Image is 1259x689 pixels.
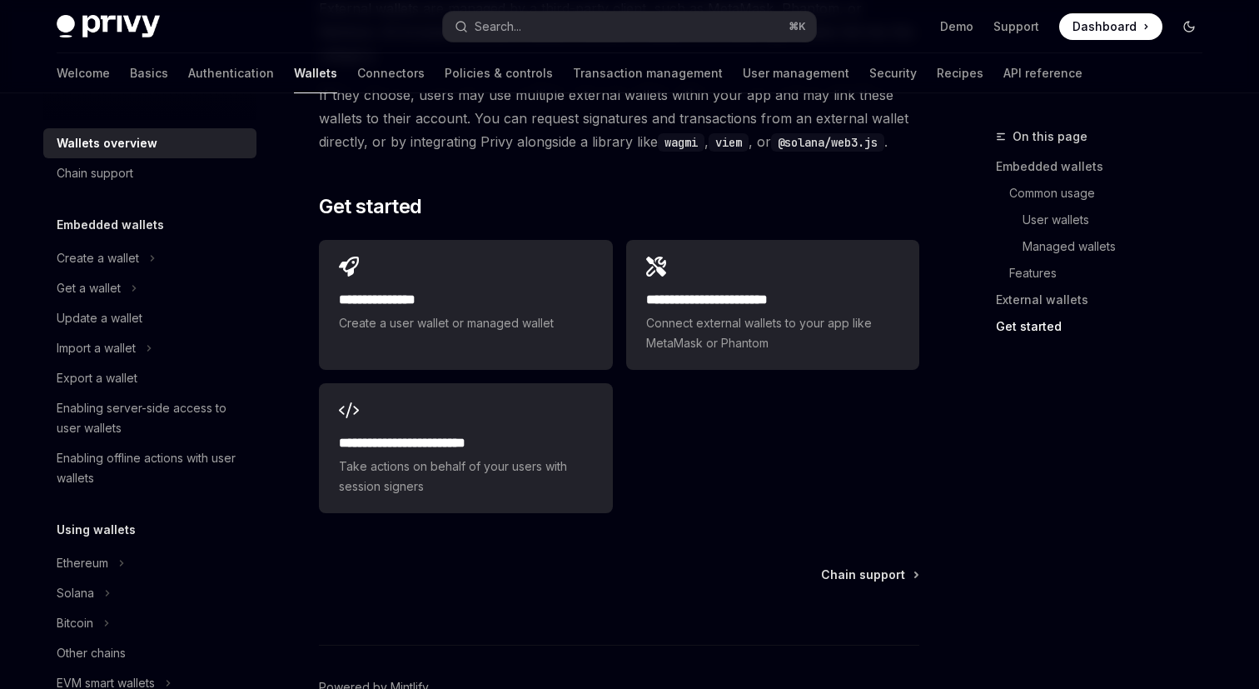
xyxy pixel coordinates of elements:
span: ⌘ K [789,20,806,33]
div: Create a wallet [57,248,139,268]
span: Get started [319,193,421,220]
a: Enabling offline actions with user wallets [43,443,256,493]
a: User management [743,53,849,93]
a: Recipes [937,53,983,93]
div: Other chains [57,643,126,663]
span: On this page [1013,127,1087,147]
a: Common usage [996,180,1216,207]
code: @solana/web3.js [771,133,884,152]
h5: Using wallets [57,520,136,540]
div: Import a wallet [57,338,136,358]
a: Demo [940,18,973,35]
a: Chain support [821,567,918,583]
a: Connectors [357,53,425,93]
a: Enabling server-side access to user wallets [43,393,256,443]
a: User wallets [996,207,1216,233]
div: Chain support [57,163,133,183]
div: Update a wallet [57,308,142,328]
button: Toggle Create a wallet section [43,243,256,273]
div: Search... [475,17,521,37]
a: Policies & controls [445,53,553,93]
a: Features [996,260,1216,287]
code: viem [709,133,749,152]
div: Ethereum [57,553,108,573]
a: Support [993,18,1039,35]
div: Wallets overview [57,133,157,153]
a: Embedded wallets [996,153,1216,180]
a: Dashboard [1059,13,1162,40]
div: Enabling server-side access to user wallets [57,398,246,438]
div: Get a wallet [57,278,121,298]
a: Update a wallet [43,303,256,333]
div: Export a wallet [57,368,137,388]
div: Solana [57,583,94,603]
span: Take actions on behalf of your users with session signers [339,457,592,497]
span: If they choose, users may use multiple external wallets within your app and may link these wallet... [319,83,919,153]
h5: Embedded wallets [57,215,164,235]
a: Basics [130,53,168,93]
span: Connect external wallets to your app like MetaMask or Phantom [646,313,899,353]
a: Chain support [43,158,256,188]
button: Toggle Get a wallet section [43,273,256,303]
a: External wallets [996,287,1216,313]
span: Dashboard [1072,18,1137,35]
button: Open search [443,12,816,42]
a: Export a wallet [43,363,256,393]
div: Enabling offline actions with user wallets [57,448,246,488]
a: Get started [996,313,1216,340]
a: Authentication [188,53,274,93]
button: Toggle Solana section [43,578,256,608]
img: dark logo [57,15,160,38]
a: Transaction management [573,53,723,93]
a: Welcome [57,53,110,93]
a: Wallets [294,53,337,93]
a: Managed wallets [996,233,1216,260]
button: Toggle Import a wallet section [43,333,256,363]
a: API reference [1003,53,1082,93]
button: Toggle dark mode [1176,13,1202,40]
span: Chain support [821,567,905,583]
span: Create a user wallet or managed wallet [339,313,592,333]
a: Security [869,53,917,93]
div: Bitcoin [57,613,93,633]
a: Wallets overview [43,128,256,158]
a: Other chains [43,638,256,668]
button: Toggle Bitcoin section [43,608,256,638]
code: wagmi [658,133,704,152]
button: Toggle Ethereum section [43,548,256,578]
